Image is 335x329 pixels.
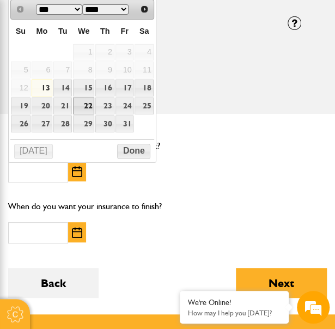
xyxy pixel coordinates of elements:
textarea: Type your message and hit 'Enter' [14,197,199,235]
img: Choose date [72,227,82,238]
div: Chat with us now [57,61,183,75]
button: [DATE] [14,144,53,159]
button: Back [8,268,99,298]
a: 20 [32,98,53,114]
div: Minimize live chat window [179,5,205,32]
p: When do you want your insurance to finish? [8,199,271,214]
a: 24 [115,98,134,114]
span: Friday [120,27,128,35]
a: 21 [53,98,72,114]
input: Enter your email address [14,133,199,157]
button: Done [117,144,150,159]
a: 29 [73,115,94,132]
button: Next [236,268,327,298]
a: 14 [53,80,72,96]
span: Wednesday [78,27,89,35]
a: 15 [73,80,94,96]
span: Sunday [16,27,26,35]
a: 27 [32,115,53,132]
a: 19 [11,98,30,114]
a: Next [137,1,153,17]
span: Next [140,5,149,14]
a: 17 [115,80,134,96]
em: Start Chat [148,254,198,269]
span: Monday [36,27,48,35]
a: 18 [135,80,153,96]
a: 16 [95,80,114,96]
a: 31 [115,115,134,132]
span: Saturday [139,27,149,35]
a: 22 [73,98,94,114]
p: How may I help you today? [188,309,281,317]
a: 30 [95,115,114,132]
a: 25 [135,98,153,114]
span: Thursday [100,27,110,35]
a: 28 [53,115,72,132]
a: 13 [32,80,53,96]
input: Enter your phone number [14,165,199,189]
img: d_20077148190_company_1631870298795_20077148190 [19,60,46,76]
a: 26 [11,115,30,132]
a: 23 [95,98,114,114]
div: We're Online! [188,298,281,307]
input: Enter your last name [14,101,199,125]
img: Choose date [72,166,82,177]
span: Tuesday [58,27,68,35]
